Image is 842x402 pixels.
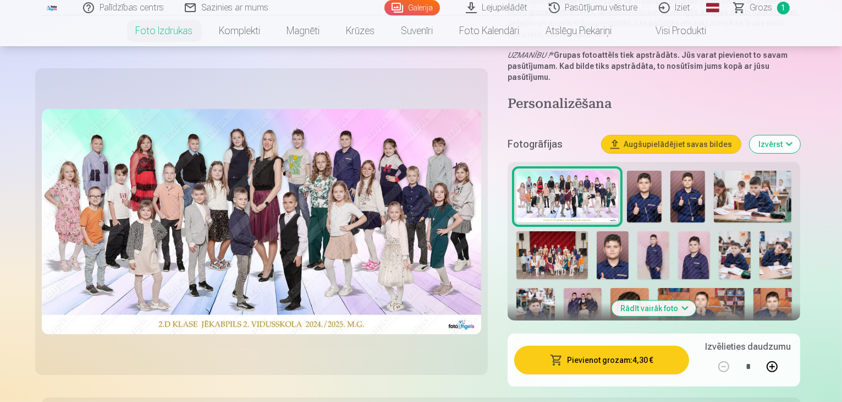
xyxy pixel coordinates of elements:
[206,15,274,46] a: Komplekti
[750,135,800,153] button: Izvērst
[612,301,696,316] button: Rādīt vairāk foto
[46,4,58,11] img: /fa4
[625,15,720,46] a: Visi produkti
[274,15,333,46] a: Magnēti
[388,15,447,46] a: Suvenīri
[750,1,773,14] span: Grozs
[508,137,593,152] h5: Fotogrāfijas
[447,15,533,46] a: Foto kalendāri
[123,15,206,46] a: Foto izdrukas
[533,15,625,46] a: Atslēgu piekariņi
[333,15,388,46] a: Krūzes
[602,135,741,153] button: Augšupielādējiet savas bildes
[777,2,790,14] span: 1
[508,51,550,59] em: UZMANĪBU !
[508,96,801,113] h4: Personalizēšana
[508,51,788,82] strong: Grupas fotoattēls tiek apstrādāts. Jūs varat pievienot to savam pasūtījumam. Kad bilde tiks apstr...
[705,340,791,354] h5: Izvēlieties daudzumu
[514,346,690,374] button: Pievienot grozam:4,30 €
